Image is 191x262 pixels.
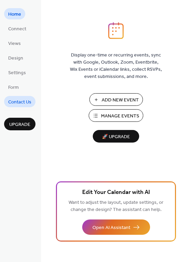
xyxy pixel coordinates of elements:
button: Open AI Assistant [82,219,150,235]
button: Add New Event [89,93,143,106]
img: logo_icon.svg [108,22,124,39]
span: Design [8,55,23,62]
button: 🚀 Upgrade [93,130,139,143]
span: Contact Us [8,99,31,106]
span: Open AI Assistant [92,224,130,231]
button: Manage Events [89,109,143,122]
a: Home [4,8,25,19]
a: Connect [4,23,30,34]
button: Upgrade [4,118,35,130]
a: Views [4,37,25,49]
span: Add New Event [102,97,139,104]
a: Settings [4,67,30,78]
a: Form [4,81,23,93]
span: Form [8,84,19,91]
span: Want to adjust the layout, update settings, or change the design? The assistant can help. [69,198,163,214]
span: 🚀 Upgrade [97,132,135,142]
span: Home [8,11,21,18]
a: Contact Us [4,96,35,107]
span: Connect [8,26,26,33]
span: Upgrade [9,121,30,128]
span: Settings [8,69,26,77]
span: Edit Your Calendar with AI [82,188,150,197]
span: Views [8,40,21,47]
a: Design [4,52,27,63]
span: Display one-time or recurring events, sync with Google, Outlook, Zoom, Eventbrite, Wix Events or ... [70,52,162,80]
span: Manage Events [101,113,139,120]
